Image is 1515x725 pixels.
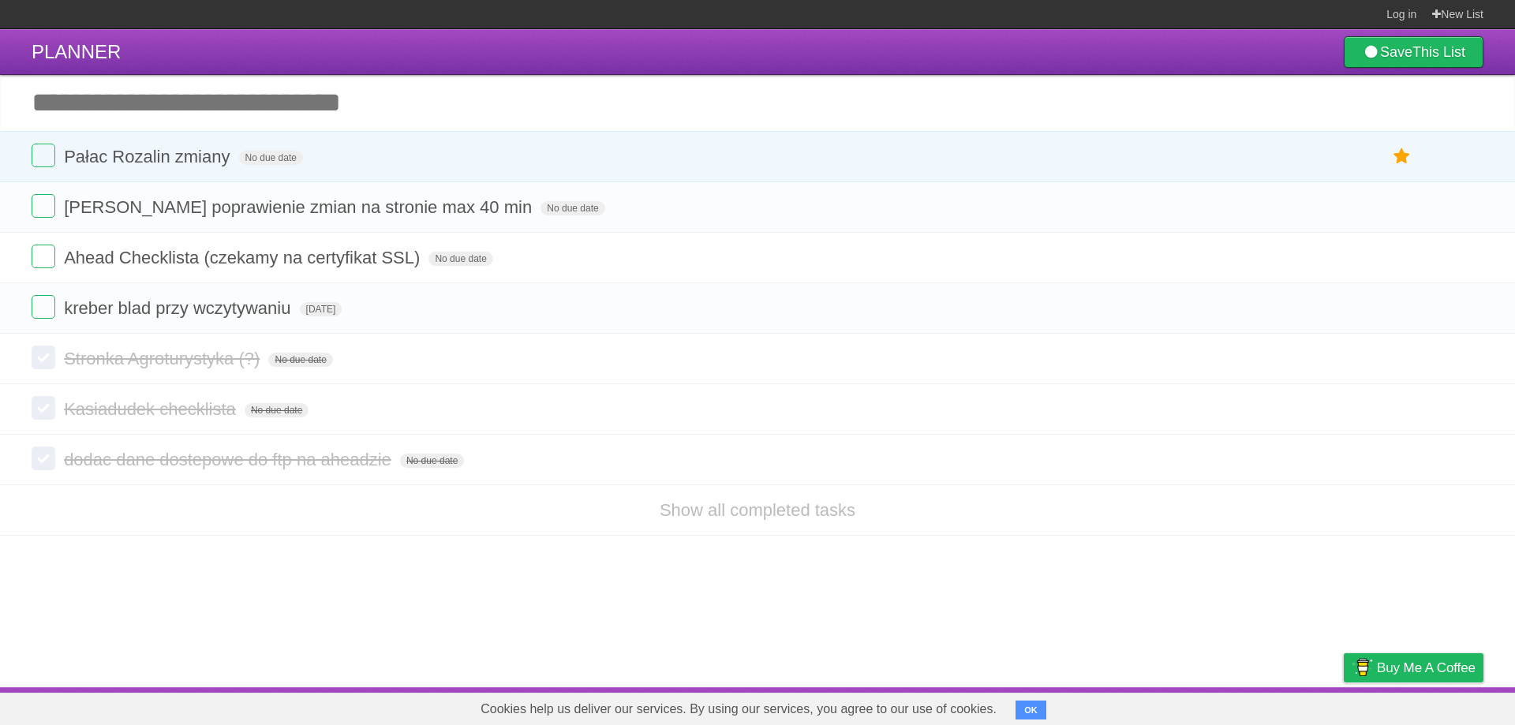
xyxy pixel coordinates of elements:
label: Star task [1387,194,1417,220]
a: Privacy [1323,691,1364,721]
span: No due date [428,252,492,266]
label: Done [32,194,55,218]
span: Kasiadudek checklista [64,399,240,419]
span: kreber blad przy wczytywaniu [64,298,294,318]
span: No due date [400,454,464,468]
b: This List [1412,44,1465,60]
label: Done [32,144,55,167]
span: Cookies help us deliver our services. By using our services, you agree to our use of cookies. [465,693,1012,725]
span: Buy me a coffee [1377,654,1476,682]
span: Stronka Agroturystyka (?) [64,349,264,368]
a: Developers [1186,691,1250,721]
label: Done [32,396,55,420]
span: No due date [245,403,309,417]
label: Done [32,295,55,319]
span: [DATE] [300,302,342,316]
label: Star task [1387,295,1417,321]
a: Suggest a feature [1384,691,1483,721]
span: dodac dane dostepowe do ftp na aheadzie [64,450,395,469]
a: Show all completed tasks [660,500,855,520]
span: No due date [541,201,604,215]
span: Pałac Rozalin zmiany [64,147,234,166]
a: Terms [1270,691,1304,721]
a: About [1134,691,1167,721]
span: PLANNER [32,41,121,62]
span: No due date [268,353,332,367]
img: Buy me a coffee [1352,654,1373,681]
span: Ahead Checklista (czekamy na certyfikat SSL) [64,248,424,267]
span: [PERSON_NAME] poprawienie zmian na stronie max 40 min [64,197,536,217]
label: Star task [1387,144,1417,170]
label: Done [32,346,55,369]
a: Buy me a coffee [1344,653,1483,682]
button: OK [1016,701,1046,719]
label: Star task [1387,245,1417,271]
a: SaveThis List [1344,36,1483,68]
label: Done [32,447,55,470]
label: Done [32,245,55,268]
span: No due date [239,151,303,165]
